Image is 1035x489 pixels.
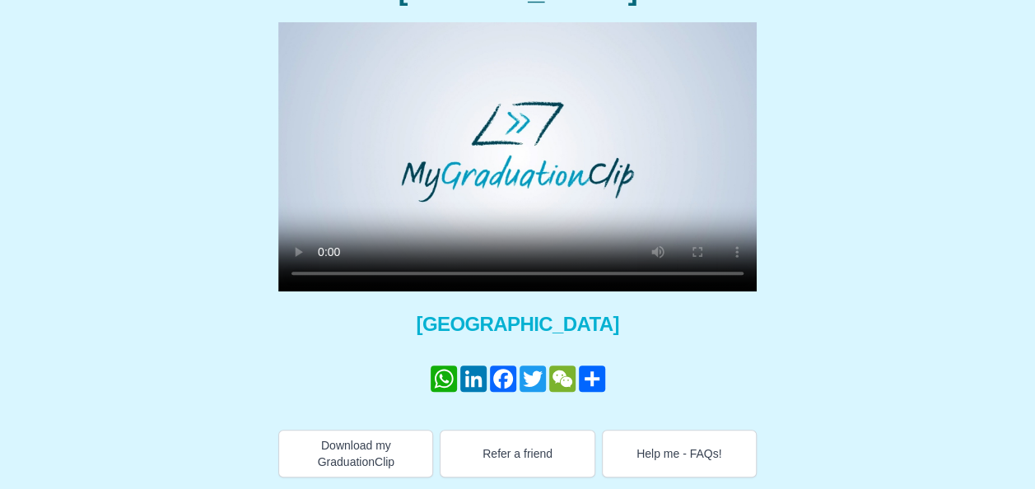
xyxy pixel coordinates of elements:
[518,366,548,392] a: Twitter
[577,366,607,392] a: Share
[440,430,594,477] button: Refer a friend
[548,366,577,392] a: WeChat
[278,430,433,477] button: Download my GraduationClip
[602,430,757,477] button: Help me - FAQs!
[429,366,459,392] a: WhatsApp
[278,311,757,338] span: [GEOGRAPHIC_DATA]
[459,366,488,392] a: LinkedIn
[488,366,518,392] a: Facebook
